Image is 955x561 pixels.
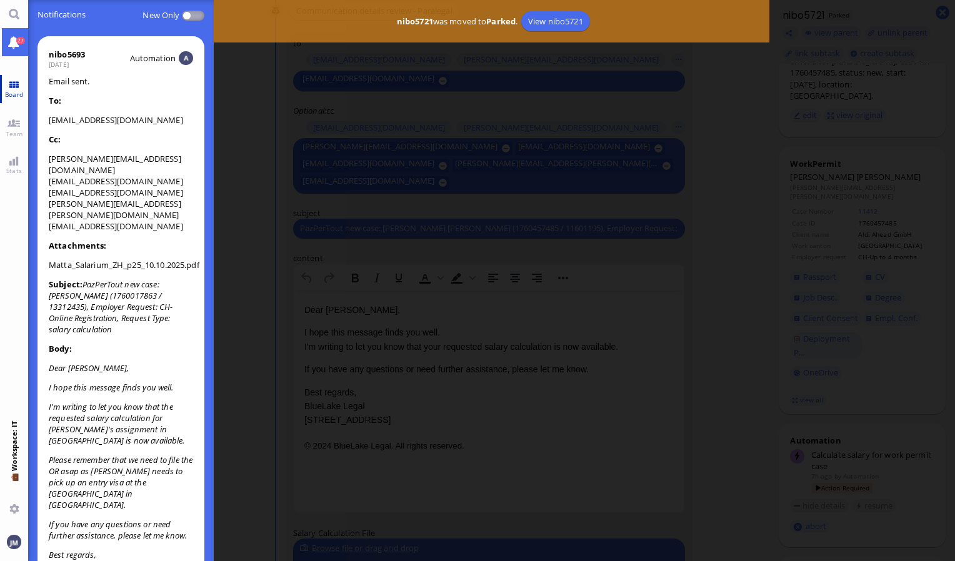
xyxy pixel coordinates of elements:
p: Dear [PERSON_NAME], [49,362,193,374]
p: Best regards, [49,549,193,560]
img: Automation [179,51,192,65]
a: View nibo5721 [521,11,590,31]
div: nibo5693 [49,49,85,60]
p: I'm writing to let you know that the requested salary calculation for [PERSON_NAME]'s assignment ... [49,401,193,446]
body: Rich Text Area. Press ALT-0 for help. [10,12,380,162]
p: If you have any questions or need further assistance, please let me know. [10,72,380,86]
span: Stats [3,166,25,175]
b: nibo5721 [397,16,433,27]
span: Team [2,129,26,138]
p-inputswitch: Disabled [180,1,204,29]
p: If you have any questions or need further assistance, please let me know. [49,519,193,541]
img: You [7,535,21,549]
strong: Subject: [49,279,82,290]
label: New only [142,1,179,29]
span: Email sent. [49,76,193,560]
li: [PERSON_NAME][EMAIL_ADDRESS][DOMAIN_NAME] [49,153,193,176]
i: PazPerTout new case: [PERSON_NAME] (1760017863 / 13312435), Employer Request: CH-Online Registrat... [49,279,172,335]
p: Best regards, BlueLake Legal [STREET_ADDRESS] [10,95,380,137]
li: Matta_Salarium_ZH_p25_10.10.2025.pdf [49,259,193,271]
li: [EMAIL_ADDRESS][DOMAIN_NAME] [49,187,193,198]
p: I hope this message finds you well. [49,382,193,393]
strong: To: [49,95,61,106]
li: [PERSON_NAME][EMAIL_ADDRESS][PERSON_NAME][DOMAIN_NAME] [49,198,193,221]
li: [EMAIL_ADDRESS][DOMAIN_NAME] [49,176,193,187]
span: automation@bluelakelegal.com [130,52,176,64]
small: © 2024 BlueLake Legal. All rights reserved. [10,151,170,160]
strong: Cc: [49,134,61,145]
span: was moved to . [393,16,521,27]
p: . [49,454,193,510]
strong: Attachments: [49,240,107,251]
span: Please remember that we need to file the OR asap as [PERSON_NAME] needs to pick up an entry visa ... [49,454,192,510]
strong: Body: [49,343,72,354]
li: [EMAIL_ADDRESS][DOMAIN_NAME] [49,114,193,126]
span: Board [2,90,26,99]
span: 💼 Workspace: IT [9,471,19,499]
span: Notifications [37,1,204,29]
b: Parked [486,16,516,27]
span: 27 [16,37,25,44]
p: Dear [PERSON_NAME], [10,12,380,26]
li: [EMAIL_ADDRESS][DOMAIN_NAME] [49,221,193,232]
span: [DATE] [49,60,69,69]
p: I hope this message finds you well. I'm writing to let you know that your requested salary calcul... [10,35,380,63]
